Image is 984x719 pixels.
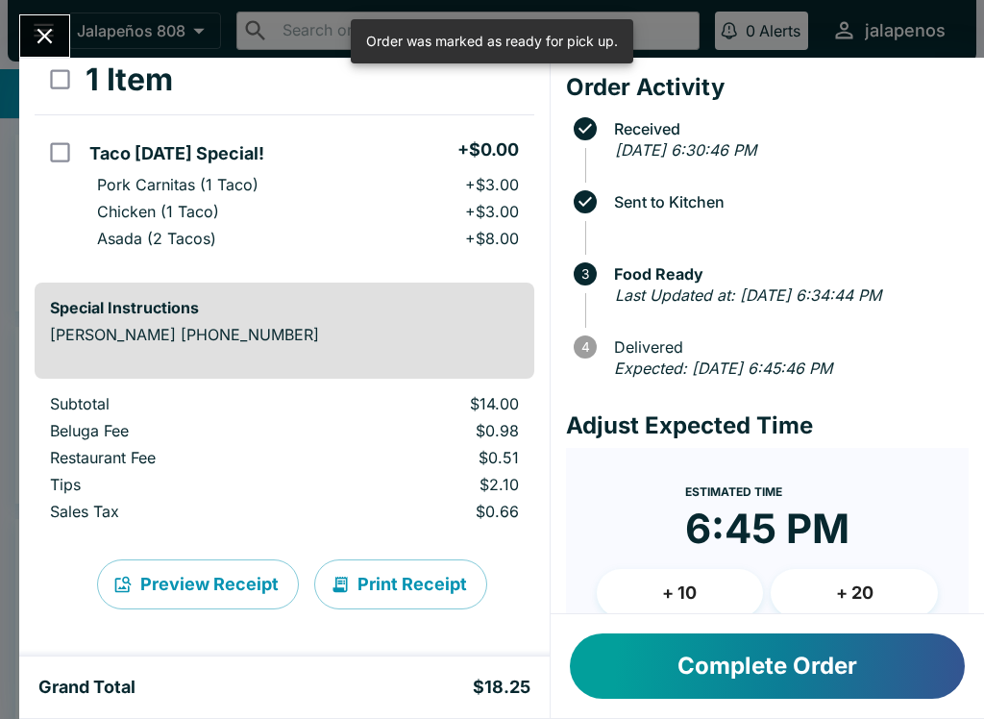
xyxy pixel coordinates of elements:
h5: Grand Total [38,676,135,699]
em: [DATE] 6:30:46 PM [615,140,756,160]
span: Delivered [604,338,969,356]
text: 3 [581,266,589,282]
p: $0.98 [335,421,518,440]
h6: Special Instructions [50,298,519,317]
table: orders table [35,394,534,529]
h5: $18.25 [473,676,530,699]
table: orders table [35,45,534,267]
button: Preview Receipt [97,559,299,609]
p: Restaurant Fee [50,448,305,467]
p: $0.66 [335,502,518,521]
span: Received [604,120,969,137]
p: + $3.00 [465,175,519,194]
p: [PERSON_NAME] [PHONE_NUMBER] [50,325,519,344]
p: Beluga Fee [50,421,305,440]
p: $0.51 [335,448,518,467]
text: 4 [580,339,589,355]
p: Tips [50,475,305,494]
button: + 10 [597,569,764,617]
p: Pork Carnitas (1 Taco) [97,175,258,194]
h5: + $0.00 [457,138,519,161]
button: Print Receipt [314,559,487,609]
div: Order was marked as ready for pick up. [366,25,618,58]
h3: 1 Item [86,61,173,99]
p: Asada (2 Tacos) [97,229,216,248]
p: Chicken (1 Taco) [97,202,219,221]
em: Last Updated at: [DATE] 6:34:44 PM [615,285,881,305]
span: Food Ready [604,265,969,283]
p: $14.00 [335,394,518,413]
button: + 20 [771,569,938,617]
p: Sales Tax [50,502,305,521]
h5: Taco [DATE] Special! [89,142,264,165]
p: + $3.00 [465,202,519,221]
span: Estimated Time [685,484,782,499]
p: Subtotal [50,394,305,413]
h4: Order Activity [566,73,969,102]
em: Expected: [DATE] 6:45:46 PM [614,359,832,378]
time: 6:45 PM [685,504,849,554]
span: Sent to Kitchen [604,193,969,211]
h4: Adjust Expected Time [566,411,969,440]
p: $2.10 [335,475,518,494]
p: + $8.00 [465,229,519,248]
button: Complete Order [570,633,965,699]
button: Close [20,15,69,57]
